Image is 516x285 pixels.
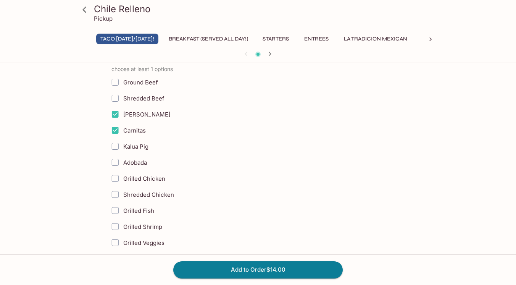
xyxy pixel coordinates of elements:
[123,79,158,86] span: Ground Beef
[299,34,334,44] button: Entrees
[94,3,435,15] h3: Chile Relleno
[340,34,411,44] button: La Tradicion Mexican
[418,34,452,44] button: Tacos
[258,34,293,44] button: Starters
[123,95,164,102] span: Shredded Beef
[164,34,252,44] button: Breakfast (Served ALL DAY!)
[123,127,146,134] span: Carnitas
[123,191,174,198] span: Shredded Chicken
[123,207,154,214] span: Grilled Fish
[123,143,148,150] span: Kalua Pig
[123,175,165,182] span: Grilled Chicken
[123,159,147,166] span: Adobada
[123,223,162,230] span: Grilled Shrimp
[111,66,461,72] p: choose at least 1 options
[123,239,164,246] span: Grilled Veggies
[173,261,343,278] button: Add to Order$14.00
[96,34,158,44] button: Taco [DATE]/[DATE]!
[94,15,113,22] p: Pickup
[123,111,170,118] span: [PERSON_NAME]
